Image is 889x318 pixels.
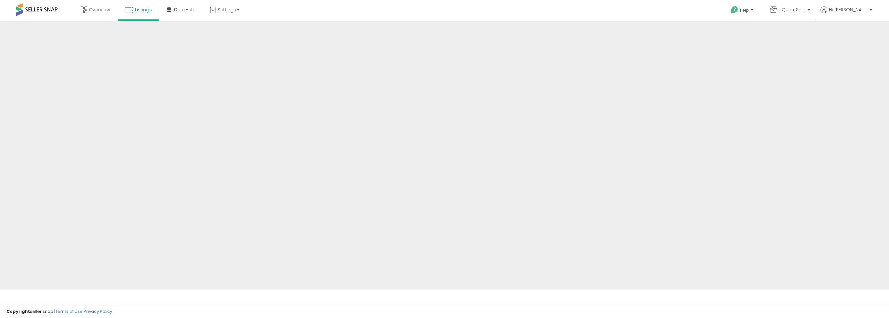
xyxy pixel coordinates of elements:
[89,6,110,13] span: Overview
[779,6,806,13] span: L Quick Ship
[730,6,738,14] i: Get Help
[174,6,194,13] span: DataHub
[829,6,868,13] span: Hi [PERSON_NAME]
[726,1,760,21] a: Help
[135,6,152,13] span: Listings
[740,7,749,13] span: Help
[821,6,872,21] a: Hi [PERSON_NAME]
